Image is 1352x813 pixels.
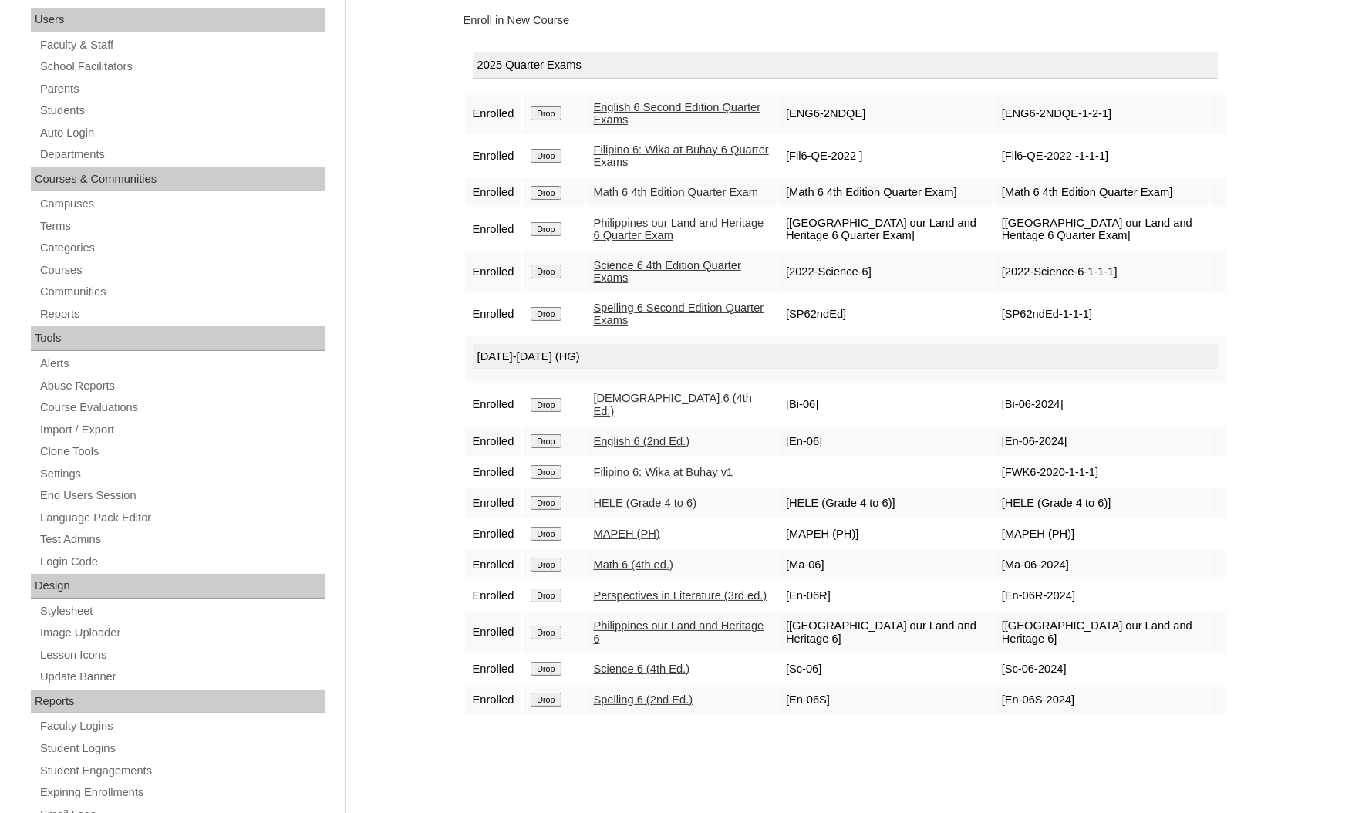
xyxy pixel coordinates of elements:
a: Settings [39,464,325,484]
input: Drop [531,465,561,479]
td: [En-06R] [778,581,993,610]
td: [2022-Science-6] [778,251,993,292]
td: [2022-Science-6-1-1-1] [994,251,1209,292]
input: Drop [531,265,561,278]
td: Enrolled [465,488,522,518]
a: Alerts [39,354,325,373]
input: Drop [531,434,561,448]
td: [ENG6-2NDQE] [778,93,993,134]
td: [En-06S-2024] [994,685,1209,714]
td: [Bi-06] [778,384,993,425]
a: Test Admins [39,530,325,549]
a: Image Uploader [39,623,325,643]
a: Update Banner [39,667,325,686]
a: Courses [39,261,325,280]
input: Drop [531,693,561,707]
td: Enrolled [465,136,522,177]
td: [HELE (Grade 4 to 6)] [778,488,993,518]
input: Drop [531,398,561,412]
a: HELE (Grade 4 to 6) [594,497,697,509]
a: Login Code [39,552,325,572]
a: End Users Session [39,486,325,505]
td: Enrolled [465,178,522,207]
a: Philippines our Land and Heritage 6 Quarter Exam [594,217,764,242]
a: Spelling 6 (2nd Ed.) [594,693,693,706]
div: Design [31,574,325,599]
a: Import / Export [39,420,325,440]
input: Drop [531,558,561,572]
td: Enrolled [465,294,522,335]
td: Enrolled [465,251,522,292]
a: Spelling 6 Second Edition Quarter Exams [594,302,764,327]
td: [Math 6 4th Edition Quarter Exam] [778,178,993,207]
td: [En-06] [778,427,993,456]
input: Drop [531,149,561,163]
input: Drop [531,106,561,120]
td: Enrolled [465,427,522,456]
td: [ENG6-2NDQE-1-2-1] [994,93,1209,134]
a: Auto Login [39,123,325,143]
td: Enrolled [465,685,522,714]
td: [FWK6-2020-1-1-1] [994,457,1209,487]
a: Filipino 6: Wika at Buhay v1 [594,466,733,478]
input: Drop [531,496,561,510]
input: Drop [531,222,561,236]
a: Student Engagements [39,761,325,781]
input: Drop [531,307,561,321]
a: MAPEH (PH) [594,528,660,540]
td: [SP62ndEd-1-1-1] [994,294,1209,335]
td: [En-06R-2024] [994,581,1209,610]
a: Parents [39,79,325,99]
td: Enrolled [465,550,522,579]
a: Departments [39,145,325,164]
a: Terms [39,217,325,236]
td: [[GEOGRAPHIC_DATA] our Land and Heritage 6 Quarter Exam] [994,209,1209,250]
td: [Fil6-QE-2022 ] [778,136,993,177]
input: Drop [531,662,561,676]
td: [Sc-06-2024] [994,654,1209,683]
td: [SP62ndEd] [778,294,993,335]
td: [Ma-06-2024] [994,550,1209,579]
input: Drop [531,589,561,602]
a: Communities [39,282,325,302]
td: Enrolled [465,209,522,250]
a: Faculty Logins [39,717,325,736]
a: Math 6 4th Edition Quarter Exam [594,186,758,198]
a: Perspectives in Literature (3rd ed.) [594,589,767,602]
a: Enroll in New Course [464,14,570,26]
td: Enrolled [465,457,522,487]
a: Science 6 4th Edition Quarter Exams [594,259,741,285]
a: Stylesheet [39,602,325,621]
td: [Bi-06-2024] [994,384,1209,425]
input: Drop [531,527,561,541]
a: English 6 (2nd Ed.) [594,435,690,447]
a: Categories [39,238,325,258]
td: [[GEOGRAPHIC_DATA] our Land and Heritage 6] [994,612,1209,653]
input: Drop [531,186,561,200]
input: Drop [531,626,561,639]
td: Enrolled [465,93,522,134]
td: [Fil6-QE-2022 -1-1-1] [994,136,1209,177]
a: Course Evaluations [39,398,325,417]
td: [En-06S] [778,685,993,714]
a: Philippines our Land and Heritage 6 [594,619,764,645]
div: 2025 Quarter Exams [473,52,1218,79]
a: School Facilitators [39,57,325,76]
a: Abuse Reports [39,376,325,396]
a: Expiring Enrollments [39,783,325,802]
a: Clone Tools [39,442,325,461]
a: Campuses [39,194,325,214]
div: Users [31,8,325,32]
a: [DEMOGRAPHIC_DATA] 6 (4th Ed.) [594,392,753,417]
td: [MAPEH (PH)] [778,519,993,548]
td: [Sc-06] [778,654,993,683]
td: Enrolled [465,384,522,425]
div: Reports [31,690,325,714]
td: [HELE (Grade 4 to 6)] [994,488,1209,518]
td: [Ma-06] [778,550,993,579]
a: Student Logins [39,739,325,758]
td: [[GEOGRAPHIC_DATA] our Land and Heritage 6] [778,612,993,653]
td: [Math 6 4th Edition Quarter Exam] [994,178,1209,207]
td: [MAPEH (PH)] [994,519,1209,548]
td: Enrolled [465,612,522,653]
